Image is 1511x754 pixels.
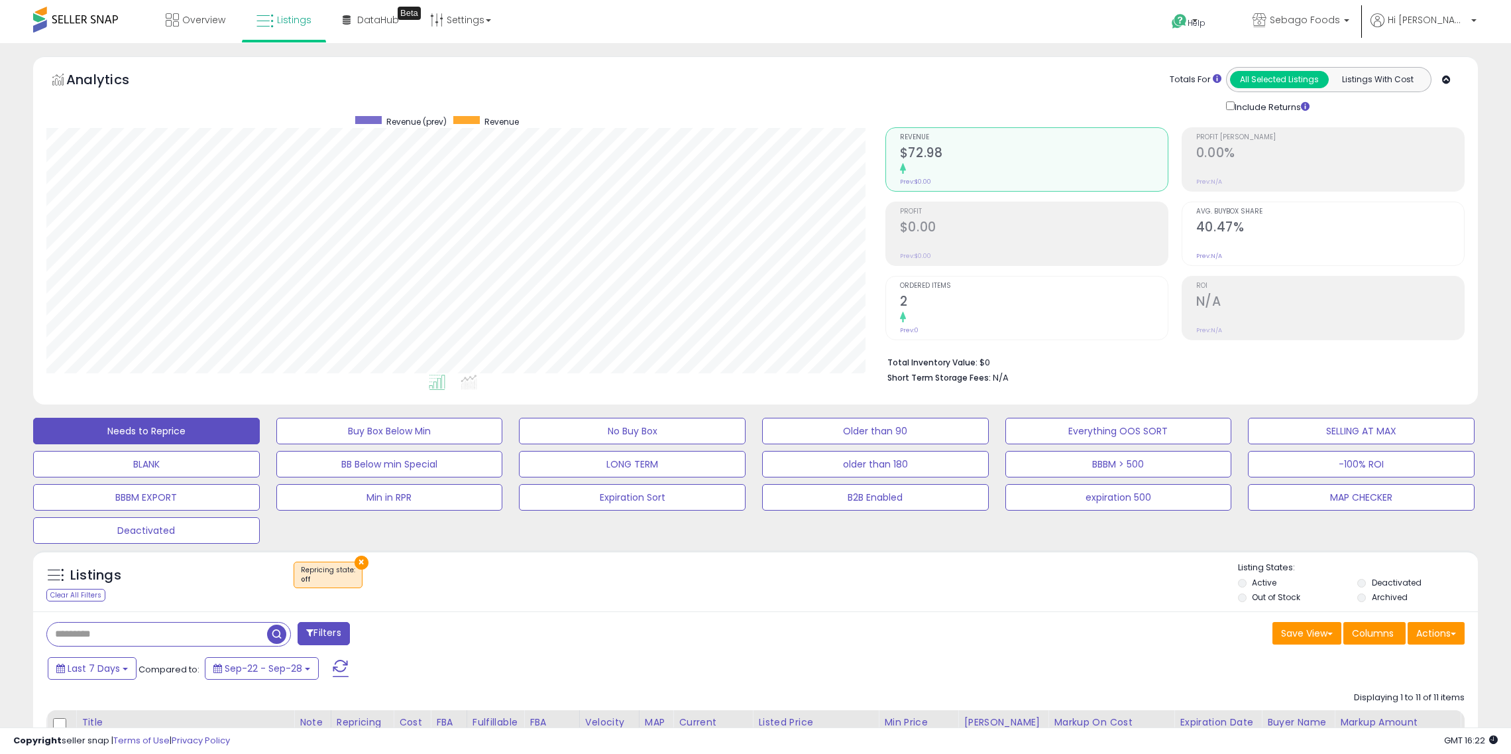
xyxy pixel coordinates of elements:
button: Filters [298,622,349,645]
small: Prev: N/A [1196,178,1222,186]
h2: 40.47% [1196,220,1464,237]
span: Profit [900,208,1168,216]
div: off [301,575,355,584]
span: DataHub [357,13,399,27]
button: Save View [1272,622,1341,645]
h2: 2 [900,294,1168,312]
button: Min in RPR [276,484,503,511]
div: Min Price [884,716,952,729]
button: Last 7 Days [48,657,137,680]
button: Needs to Reprice [33,418,260,444]
button: Listings With Cost [1328,71,1427,88]
div: MAP [645,716,667,729]
button: BLANK [33,451,260,477]
strong: Copyright [13,734,62,747]
span: Profit [PERSON_NAME] [1196,134,1464,141]
label: Active [1252,577,1276,588]
label: Deactivated [1372,577,1422,588]
button: BBBM EXPORT [33,484,260,511]
div: Displaying 1 to 11 of 11 items [1354,692,1465,704]
b: Short Term Storage Fees: [887,372,991,383]
button: MAP CHECKER [1248,484,1475,511]
i: Get Help [1171,13,1188,30]
a: Terms of Use [113,734,170,747]
span: Columns [1352,627,1394,640]
div: Include Returns [1216,99,1325,114]
small: Prev: 0 [900,326,919,334]
div: Listed Price [758,716,873,729]
button: expiration 500 [1005,484,1232,511]
p: Listing States: [1238,562,1479,574]
h5: Listings [70,566,121,585]
div: Tooltip anchor [398,7,421,20]
span: ROI [1196,283,1464,290]
div: Cost [399,716,425,729]
span: Revenue [900,134,1168,141]
div: Clear All Filters [46,589,105,601]
div: Expiration Date [1180,716,1256,729]
button: -100% ROI [1248,451,1475,477]
li: $0 [887,353,1455,369]
span: Compared to: [139,663,199,676]
button: older than 180 [762,451,989,477]
a: Help [1161,3,1231,43]
b: Total Inventory Value: [887,357,978,368]
a: Hi [PERSON_NAME] [1371,13,1477,43]
button: B2B Enabled [762,484,989,511]
span: N/A [993,371,1009,384]
small: Prev: N/A [1196,326,1222,334]
button: SELLING AT MAX [1248,418,1475,444]
span: Sep-22 - Sep-28 [225,662,302,675]
span: Revenue (prev) [386,116,447,127]
div: Buyer Name [1267,716,1329,729]
button: Older than 90 [762,418,989,444]
div: Markup Amount [1340,716,1455,729]
div: Repricing [337,716,388,729]
small: Prev: N/A [1196,252,1222,260]
div: Markup on Cost [1054,716,1168,729]
h5: Analytics [66,70,155,92]
div: Current Buybox Price [679,716,747,743]
h2: N/A [1196,294,1464,312]
button: Deactivated [33,517,260,544]
button: Buy Box Below Min [276,418,503,444]
h2: $0.00 [900,220,1168,237]
small: Prev: $0.00 [900,178,931,186]
button: Expiration Sort [519,484,746,511]
button: Sep-22 - Sep-28 [205,657,319,680]
div: [PERSON_NAME] [964,716,1042,729]
small: Prev: $0.00 [900,252,931,260]
button: × [355,556,368,570]
div: Velocity Last 7d [585,716,634,743]
div: seller snap | | [13,735,230,747]
button: Actions [1408,622,1465,645]
span: Sebago Foods [1270,13,1340,27]
div: Note [300,716,325,729]
button: All Selected Listings [1230,71,1329,88]
span: Hi [PERSON_NAME] [1388,13,1467,27]
span: Avg. Buybox Share [1196,208,1464,216]
h2: $72.98 [900,145,1168,163]
span: Ordered Items [900,283,1168,290]
button: Everything OOS SORT [1005,418,1232,444]
a: Privacy Policy [172,734,230,747]
span: Repricing state : [301,565,355,585]
span: Overview [182,13,225,27]
button: No Buy Box [519,418,746,444]
button: BBBM > 500 [1005,451,1232,477]
label: Out of Stock [1252,592,1300,603]
span: 2025-10-6 16:22 GMT [1444,734,1498,747]
button: Columns [1343,622,1406,645]
span: Last 7 Days [68,662,120,675]
button: BB Below min Special [276,451,503,477]
label: Archived [1372,592,1408,603]
div: Totals For [1170,74,1221,86]
span: Listings [277,13,311,27]
h2: 0.00% [1196,145,1464,163]
button: LONG TERM [519,451,746,477]
span: Help [1188,17,1205,29]
div: Title [82,716,288,729]
div: Fulfillable Quantity [473,716,518,743]
span: Revenue [484,116,519,127]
